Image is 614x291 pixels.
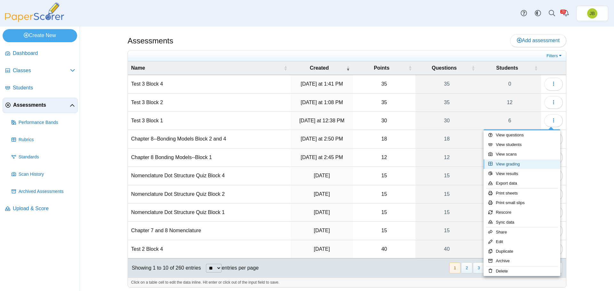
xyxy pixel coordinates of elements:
[478,75,541,93] a: 0
[314,228,330,233] time: Sep 9, 2025 at 3:38 PM
[484,218,560,227] a: Sync data
[301,81,343,87] time: Sep 22, 2025 at 1:41 PM
[294,65,345,72] span: Created
[9,132,78,148] a: Rubrics
[314,173,330,178] time: Sep 12, 2025 at 1:41 PM
[128,278,566,287] div: Click on a table cell to edit the data inline. Hit enter or click out of the input field to save.
[484,169,560,179] a: View results
[128,185,291,203] td: Nomenclature Dot Structure Quiz Block 2
[3,201,78,217] a: Upload & Score
[3,3,67,22] img: PaperScorer
[545,53,564,59] a: Filters
[353,149,415,167] td: 12
[284,65,287,71] span: Name : Activate to sort
[299,118,344,123] time: Sep 22, 2025 at 12:38 PM
[449,263,562,273] nav: pagination
[128,130,291,148] td: Chapter 8--Bonding Models Block 2 and 4
[415,222,478,240] a: 15
[128,149,291,167] td: Chapter 8 Bonding Models--Block 1
[314,191,330,197] time: Sep 12, 2025 at 1:40 PM
[353,94,415,112] td: 35
[128,240,291,258] td: Test 2 Block 4
[19,137,75,143] span: Rubrics
[222,265,259,271] label: entries per page
[484,140,560,149] a: View students
[353,222,415,240] td: 15
[478,149,541,166] a: 5
[128,112,291,130] td: Test 3 Block 1
[353,112,415,130] td: 30
[484,198,560,208] a: Print small slips
[314,210,330,215] time: Sep 12, 2025 at 12:20 PM
[478,203,541,221] a: 6
[478,167,541,185] a: 23
[128,75,291,93] td: Test 3 Block 4
[19,119,75,126] span: Performance Bands
[19,188,75,195] span: Archived Assessments
[9,115,78,130] a: Performance Bands
[353,167,415,185] td: 15
[128,35,173,46] h1: Assessments
[128,167,291,185] td: Nomenclature Dot Structure Quiz Block 4
[9,184,78,199] a: Archived Assessments
[484,188,560,198] a: Print sheets
[128,94,291,112] td: Test 3 Block 2
[478,185,541,203] a: 12
[415,203,478,221] a: 15
[484,159,560,169] a: View grading
[419,65,470,72] span: Questions
[415,185,478,203] a: 15
[559,6,573,20] a: Alerts
[415,167,478,185] a: 15
[3,98,78,113] a: Assessments
[482,65,533,72] span: Students
[301,155,343,160] time: Sep 17, 2025 at 2:45 PM
[449,263,460,273] button: 1
[534,65,538,71] span: Students : Activate to sort
[484,208,560,217] a: Rescore
[415,112,478,130] a: 30
[478,112,541,130] a: 6
[484,179,560,188] a: Export data
[484,149,560,159] a: View scans
[13,205,75,212] span: Upload & Score
[461,263,472,273] button: 2
[484,237,560,247] a: Edit
[484,247,560,256] a: Duplicate
[590,11,595,16] span: Joel Boyd
[9,149,78,165] a: Standards
[415,75,478,93] a: 35
[415,149,478,166] a: 12
[484,227,560,237] a: Share
[13,84,75,91] span: Students
[478,94,541,111] a: 12
[301,136,343,142] time: Sep 17, 2025 at 2:50 PM
[478,130,541,148] a: 34
[13,67,70,74] span: Classes
[353,75,415,93] td: 35
[471,65,475,71] span: Questions : Activate to sort
[356,65,407,72] span: Points
[128,258,201,278] div: Showing 1 to 10 of 260 entries
[3,29,77,42] a: Create New
[415,94,478,111] a: 35
[13,102,70,109] span: Assessments
[9,167,78,182] a: Scan History
[13,50,75,57] span: Dashboard
[301,100,343,105] time: Sep 22, 2025 at 1:08 PM
[346,65,350,71] span: Created : Activate to remove sorting
[415,130,478,148] a: 18
[3,18,67,23] a: PaperScorer
[353,240,415,258] td: 40
[473,263,484,273] button: 3
[510,34,566,47] a: Add assessment
[314,246,330,252] time: Sep 5, 2025 at 10:21 AM
[128,222,291,240] td: Chapter 7 and 8 Nomenclature
[353,203,415,222] td: 15
[353,185,415,203] td: 15
[128,203,291,222] td: Nomenclature Dot Structure Quiz Block 1
[3,46,78,61] a: Dashboard
[19,154,75,160] span: Standards
[484,256,560,266] a: Archive
[408,65,412,71] span: Points : Activate to sort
